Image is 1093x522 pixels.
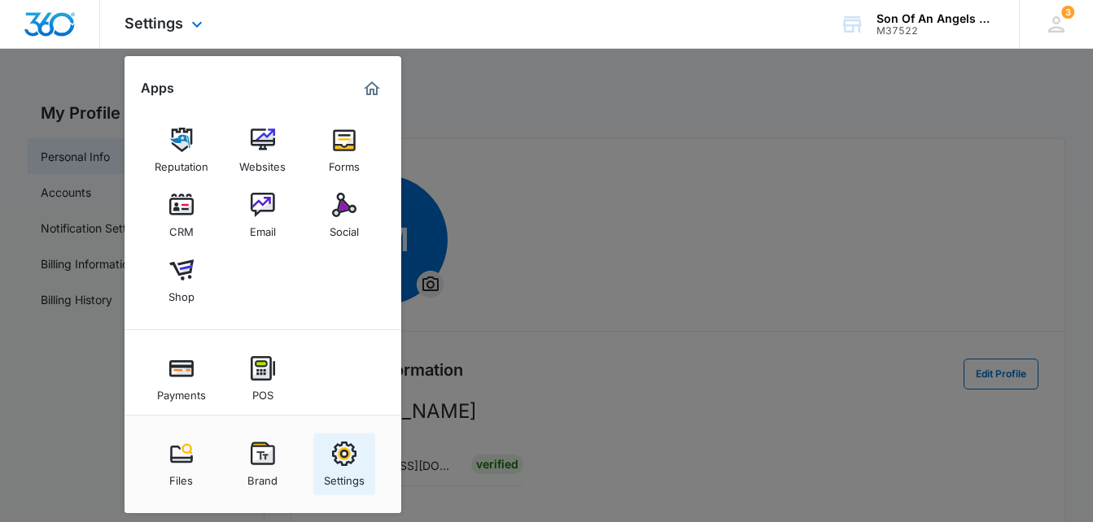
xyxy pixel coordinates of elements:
h2: Apps [141,80,174,96]
div: Websites [239,152,286,173]
div: Reputation [155,152,208,173]
a: Shop [151,250,212,311]
a: Websites [232,120,294,181]
a: CRM [151,185,212,246]
div: Settings [324,466,365,487]
a: Reputation [151,120,212,181]
a: Payments [151,348,212,410]
a: Social [313,185,375,246]
div: account name [877,12,995,25]
span: 3 [1061,6,1074,19]
div: Email [250,217,276,238]
a: Files [151,433,212,495]
a: POS [232,348,294,410]
a: Email [232,185,294,246]
div: notifications count [1061,6,1074,19]
a: Settings [313,433,375,495]
a: Brand [232,433,294,495]
div: CRM [169,217,194,238]
span: Settings [125,15,183,32]
div: Social [330,217,359,238]
div: Brand [247,466,278,487]
div: Forms [329,152,360,173]
a: Forms [313,120,375,181]
div: Shop [168,282,195,303]
div: Files [169,466,193,487]
div: account id [877,25,995,37]
div: POS [252,381,273,402]
a: Marketing 360® Dashboard [359,76,385,102]
div: Payments [157,381,206,402]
